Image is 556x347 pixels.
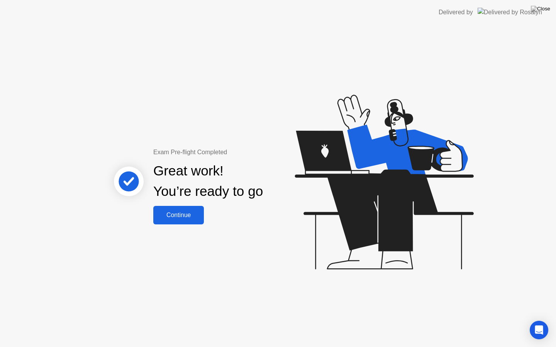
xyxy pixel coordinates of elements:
div: Great work! You’re ready to go [153,161,263,202]
div: Open Intercom Messenger [530,321,548,339]
div: Exam Pre-flight Completed [153,148,313,157]
div: Delivered by [439,8,473,17]
img: Close [531,6,550,12]
img: Delivered by Rosalyn [478,8,542,17]
div: Continue [156,212,202,219]
button: Continue [153,206,204,224]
